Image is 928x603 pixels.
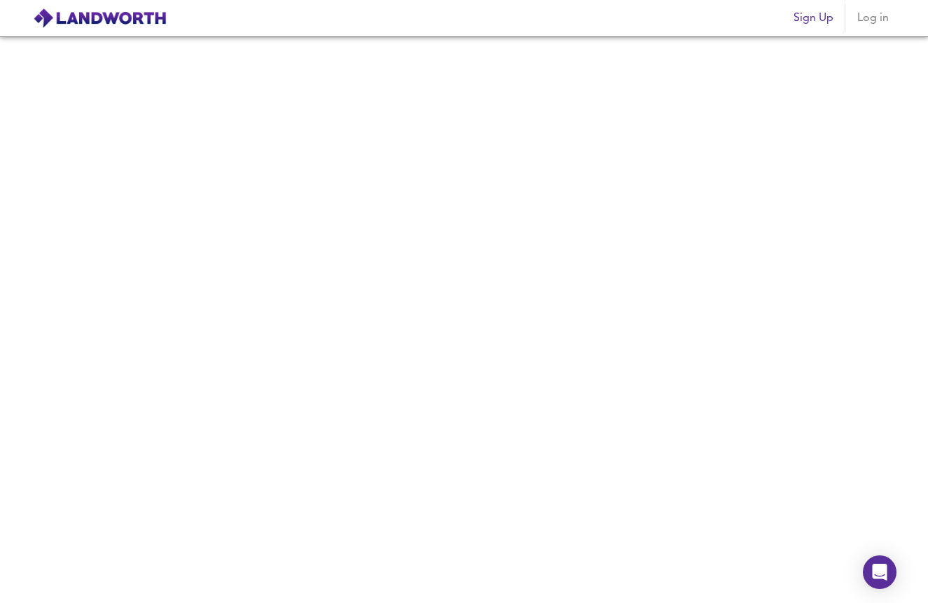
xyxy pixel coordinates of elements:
[851,4,896,32] button: Log in
[788,4,839,32] button: Sign Up
[33,8,167,29] img: logo
[794,8,833,28] span: Sign Up
[857,8,890,28] span: Log in
[863,555,896,589] div: Open Intercom Messenger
